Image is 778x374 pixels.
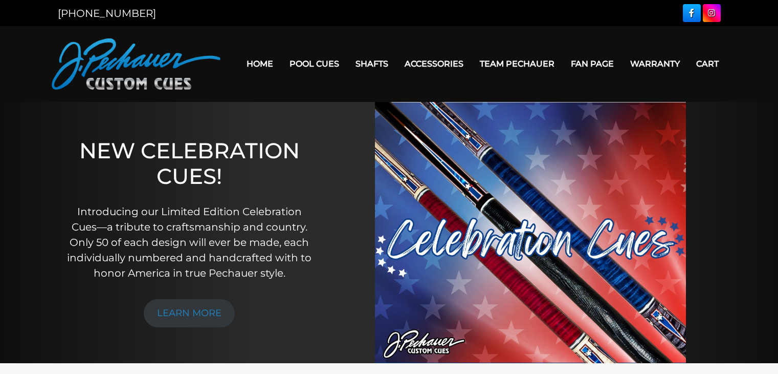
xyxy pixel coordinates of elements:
a: LEARN MORE [144,299,235,327]
a: Shafts [347,51,396,77]
p: Introducing our Limited Edition Celebration Cues—a tribute to craftsmanship and country. Only 50 ... [63,204,315,281]
a: Warranty [622,51,688,77]
img: Pechauer Custom Cues [52,38,220,90]
a: Cart [688,51,727,77]
h1: NEW CELEBRATION CUES! [63,138,315,190]
a: Home [238,51,281,77]
a: Team Pechauer [472,51,563,77]
a: Fan Page [563,51,622,77]
a: Pool Cues [281,51,347,77]
a: Accessories [396,51,472,77]
a: [PHONE_NUMBER] [58,7,156,19]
